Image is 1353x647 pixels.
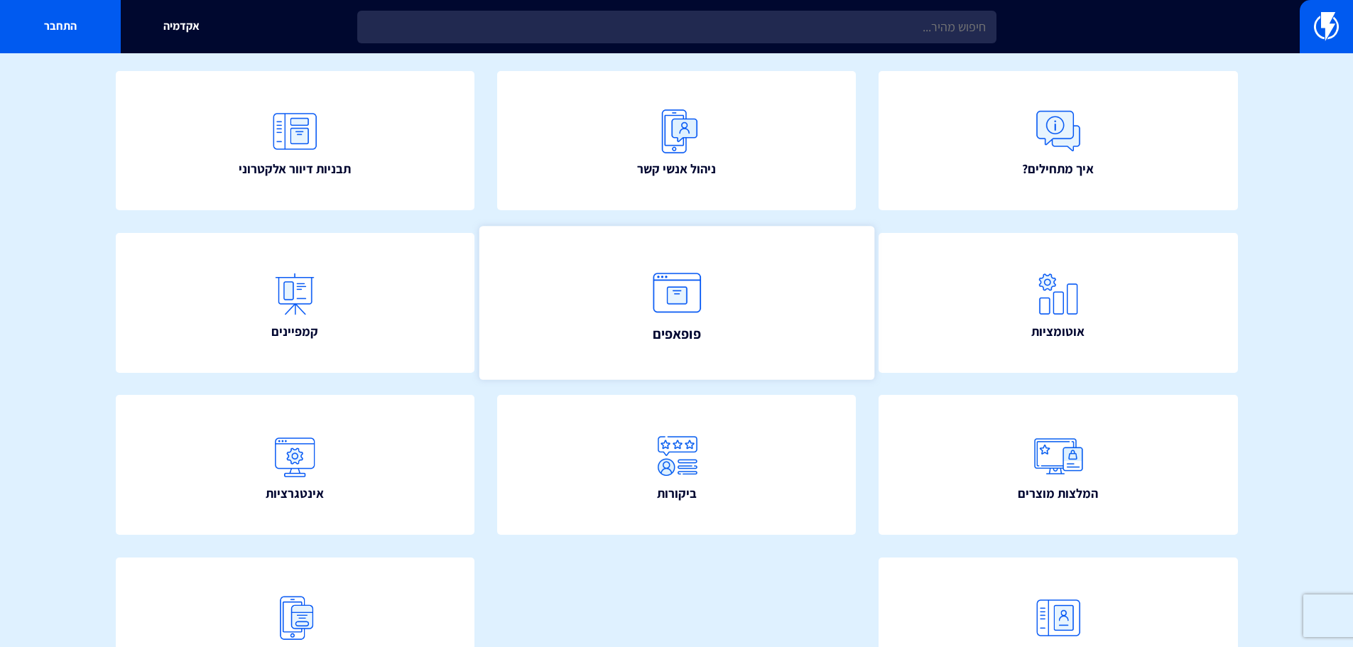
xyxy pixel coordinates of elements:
span: ניהול אנשי קשר [637,160,716,178]
a: המלצות מוצרים [879,395,1238,535]
span: קמפיינים [271,322,318,341]
span: איך מתחילים? [1022,160,1094,178]
a: ניהול אנשי קשר [497,71,857,211]
a: אינטגרציות [116,395,475,535]
a: ביקורות [497,395,857,535]
span: פופאפים [652,324,700,344]
a: פופאפים [479,226,874,379]
a: אוטומציות [879,233,1238,373]
span: המלצות מוצרים [1018,484,1098,503]
span: תבניות דיוור אלקטרוני [239,160,351,178]
span: ביקורות [657,484,697,503]
input: חיפוש מהיר... [357,11,996,43]
span: אוטומציות [1031,322,1085,341]
a: קמפיינים [116,233,475,373]
a: איך מתחילים? [879,71,1238,211]
a: תבניות דיוור אלקטרוני [116,71,475,211]
span: אינטגרציות [266,484,324,503]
